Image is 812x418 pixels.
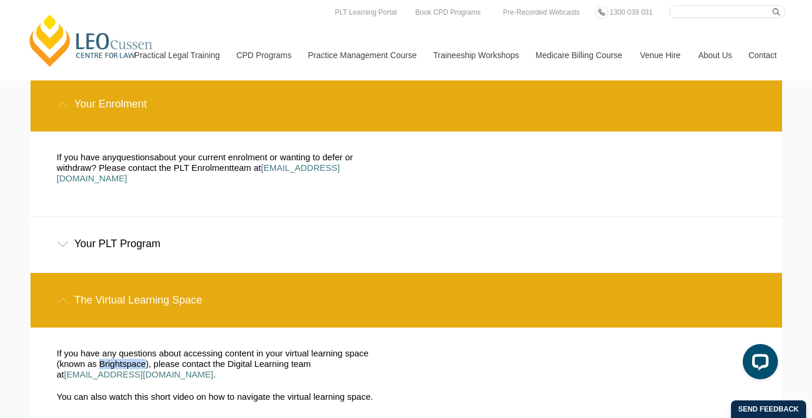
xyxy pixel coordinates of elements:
span: about your current enrolment or wanting to defer or withdraw [57,152,353,173]
span: s [150,152,154,162]
a: [PERSON_NAME] Centre for Law [26,13,156,68]
a: CPD Programs [227,30,299,80]
iframe: LiveChat chat widget [733,339,783,389]
a: PLT Learning Portal [332,6,400,19]
a: Practice Management Course [299,30,424,80]
span: P [99,163,105,173]
a: 1300 039 031 [607,6,655,19]
span: If you have any questions about accessing content in your virtual learning space (known as Bright... [57,348,369,379]
a: [EMAIL_ADDRESS][DOMAIN_NAME] [57,163,340,183]
a: Pre-Recorded Webcasts [500,6,583,19]
div: Your PLT Program [31,217,782,271]
a: About Us [689,30,740,80]
a: Venue Hire [631,30,689,80]
a: Book CPD Programs [412,6,483,19]
span: lease contact the PLT Enrolment [105,163,231,173]
span: 1300 039 031 [609,8,652,16]
a: Contact [740,30,786,80]
span: You can also watch this short video on how to navigate the virtual learning space. [57,392,373,402]
span: eam at [234,163,261,173]
div: The Virtual Learning Space [31,273,782,328]
span: ? [92,163,96,173]
span: . [213,369,215,379]
span: If you have any [57,152,117,162]
span: question [116,152,150,162]
a: Traineeship Workshops [424,30,527,80]
a: Practical Legal Training [126,30,228,80]
span: t [231,163,234,173]
a: Medicare Billing Course [527,30,631,80]
a: [EMAIL_ADDRESS][DOMAIN_NAME] [64,369,213,379]
div: Your Enrolment [31,77,782,132]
